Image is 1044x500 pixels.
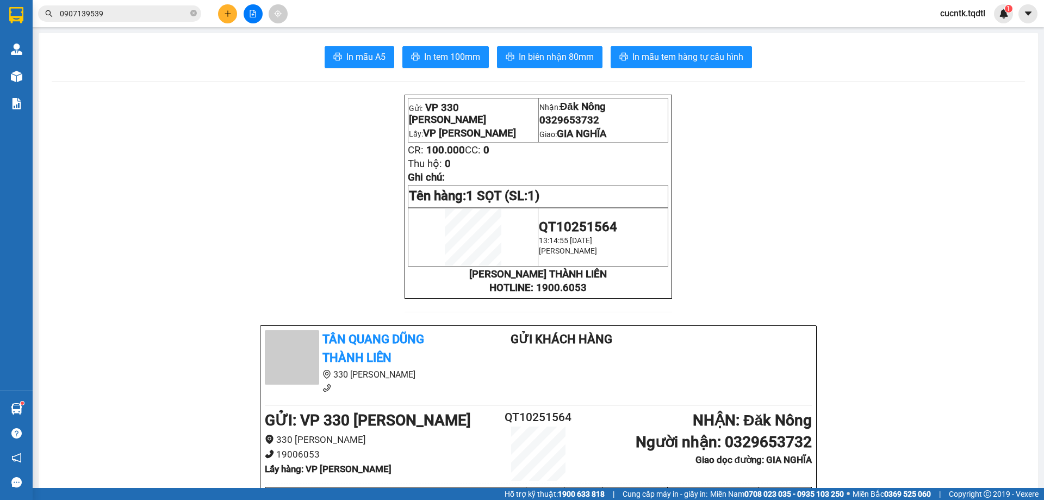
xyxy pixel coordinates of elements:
button: caret-down [1018,4,1037,23]
span: message [11,477,22,487]
span: aim [274,10,282,17]
b: Tân Quang Dũng Thành Liên [322,332,424,365]
span: ⚪️ [847,492,850,496]
b: GỬI : VP 330 [PERSON_NAME] [265,411,471,429]
img: warehouse-icon [11,44,22,55]
span: close-circle [190,10,197,16]
span: 1) [527,188,539,203]
span: 100.000 [426,144,465,156]
span: Thu hộ: [408,158,442,170]
span: 1 [1006,5,1010,13]
span: file-add [249,10,257,17]
span: | [613,488,614,500]
b: Gửi khách hàng [511,332,612,346]
span: caret-down [1023,9,1033,18]
span: CR: [408,144,424,156]
img: warehouse-icon [11,71,22,82]
span: question-circle [11,428,22,439]
span: Cung cấp máy in - giấy in: [623,488,707,500]
span: copyright [984,490,991,498]
span: environment [322,370,331,379]
span: In biên nhận 80mm [519,50,594,64]
strong: HOTLINE: 1900.6053 [489,282,587,294]
strong: [PERSON_NAME] THÀNH LIÊN [469,268,607,280]
span: search [45,10,53,17]
b: Người nhận : 0329653732 [636,433,812,451]
span: Ghi chú: [408,171,445,183]
button: aim [269,4,288,23]
sup: 1 [1005,5,1012,13]
span: printer [506,52,514,63]
b: NHẬN : Đăk Nông [693,411,812,429]
span: Miền Nam [710,488,844,500]
span: Hỗ trợ kỹ thuật: [505,488,605,500]
p: Nhận: [539,101,668,113]
b: Giao dọc đường: GIA NGHĨA [695,454,812,465]
span: | [939,488,941,500]
span: CC: [465,144,481,156]
span: VP [PERSON_NAME] [423,127,516,139]
span: In mẫu tem hàng tự cấu hình [632,50,743,64]
span: In mẫu A5 [346,50,386,64]
span: environment [265,435,274,444]
input: Tìm tên, số ĐT hoặc mã đơn [60,8,188,20]
span: VP 330 [PERSON_NAME] [409,102,486,126]
button: file-add [244,4,263,23]
span: 1 SỌT (SL: [466,188,539,203]
p: Gửi: [409,102,537,126]
span: Miền Bắc [853,488,931,500]
strong: 0369 525 060 [884,490,931,498]
img: warehouse-icon [11,403,22,415]
span: Tên hàng: [409,188,539,203]
span: 0329653732 [539,114,599,126]
button: plus [218,4,237,23]
li: 330 [PERSON_NAME] [265,433,493,447]
button: printerIn biên nhận 80mm [497,46,602,68]
span: close-circle [190,9,197,19]
span: 0 [445,158,451,170]
li: 19006053 [265,447,493,462]
span: GIA NGHĨA [557,128,606,140]
span: Đăk Nông [560,101,606,113]
span: printer [619,52,628,63]
strong: 1900 633 818 [558,490,605,498]
img: icon-new-feature [999,9,1009,18]
button: printerIn mẫu tem hàng tự cấu hình [611,46,752,68]
span: notification [11,453,22,463]
span: Lấy: [409,129,516,138]
span: QT10251564 [539,219,617,234]
sup: 1 [21,402,24,405]
h2: QT10251564 [493,409,584,427]
span: Giao: [539,130,606,139]
b: Lấy hàng : VP [PERSON_NAME] [265,464,391,474]
span: cucntk.tqdtl [931,7,994,20]
span: phone [322,384,331,392]
span: 13:14:55 [DATE] [539,236,592,245]
button: printerIn mẫu A5 [325,46,394,68]
img: logo-vxr [9,7,23,23]
span: [PERSON_NAME] [539,246,597,255]
button: printerIn tem 100mm [402,46,489,68]
span: In tem 100mm [424,50,480,64]
strong: 0708 023 035 - 0935 103 250 [744,490,844,498]
li: 330 [PERSON_NAME] [265,368,467,381]
span: printer [411,52,420,63]
span: 0 [483,144,489,156]
span: printer [333,52,342,63]
img: solution-icon [11,98,22,109]
span: plus [224,10,232,17]
span: phone [265,449,274,459]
